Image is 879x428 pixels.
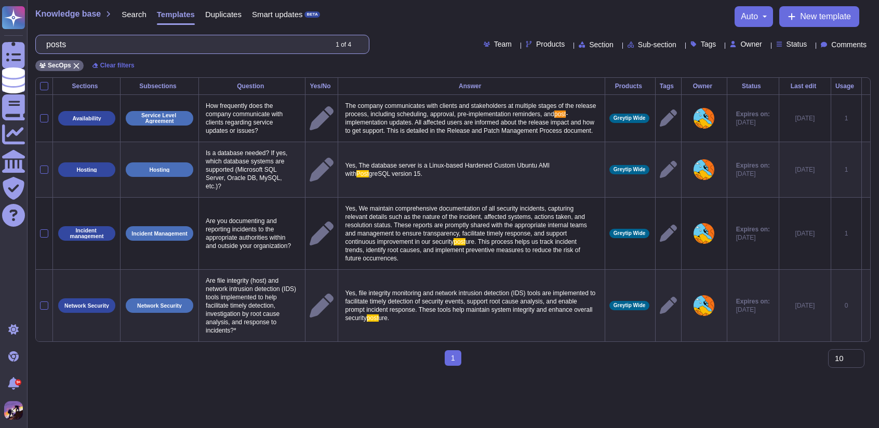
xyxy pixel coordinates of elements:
span: auto [741,12,758,21]
div: Products [609,83,651,89]
span: [DATE] [736,306,770,314]
span: Comments [831,41,867,48]
span: Expires on: [736,110,770,118]
span: ure. [379,314,390,322]
span: Products [536,40,565,48]
img: user [694,159,714,180]
div: Question [203,83,301,89]
div: 1 [835,114,857,122]
div: 9+ [15,379,21,385]
div: 1 of 4 [336,42,351,48]
div: Subsections [125,83,194,89]
span: 1 [445,350,461,366]
span: Section [589,41,614,48]
img: user [694,223,714,244]
p: Availability [72,116,101,121]
button: user [2,399,30,422]
p: Incident management [62,228,112,239]
div: Answer [342,83,600,89]
div: 0 [835,301,857,310]
p: Is a database needed? If yes, which database systems are supported (Microsoft SQL Server, Oracle ... [203,146,301,193]
div: Yes/No [310,83,334,89]
div: Status [731,83,775,89]
span: Expires on: [736,225,770,233]
span: Greytip Wide [614,116,646,121]
span: Greytip Wide [614,167,646,172]
div: BETA [304,11,319,18]
span: Status [787,40,807,48]
span: Expires on: [736,161,770,170]
button: New template [779,6,859,27]
span: Yes, file integrity monitoring and network intrusion detection (IDS) tools are implemented to fac... [345,289,597,322]
div: Tags [660,83,677,89]
span: Search [122,10,146,18]
span: Smart updates [252,10,303,18]
span: greSQL version 15. [369,170,422,177]
span: -implementation updates. All affected users are informed about the release impact and how to get ... [345,111,596,134]
span: Greytip Wide [614,231,646,236]
p: Hosting [149,167,169,173]
span: [DATE] [736,118,770,127]
span: Clear filters [100,62,135,68]
span: SecOps [48,62,71,68]
img: user [694,295,714,316]
div: Usage [835,83,857,89]
span: Knowledge base [35,10,101,18]
span: New template [800,12,851,21]
div: 1 [835,229,857,238]
p: How frequently does the company communicate with clients regarding service updates or issues? [203,99,301,137]
span: Owner [740,40,762,48]
span: The company communicates with clients and stakeholders at multiple stages of the release process,... [345,102,597,118]
button: auto [741,12,767,21]
span: Yes, We maintain comprehensive documentation of all security incidents, capturing relevant detail... [345,205,589,245]
div: Owner [686,83,723,89]
span: [DATE] [795,302,815,309]
span: post [454,238,465,245]
span: [DATE] [795,166,815,173]
div: Last edit [783,83,827,89]
span: Tags [701,40,716,48]
span: Greytip Wide [614,303,646,308]
p: Are you documenting and reporting incidents to the appropriate authorities within and outside you... [203,214,301,253]
span: Team [494,40,512,48]
img: user [4,401,23,420]
span: Templates [157,10,195,18]
span: [DATE] [795,230,815,237]
p: Service Level Agreement [129,113,190,123]
span: [DATE] [795,115,815,122]
span: [DATE] [736,233,770,242]
p: Hosting [76,167,97,173]
span: [DATE] [736,170,770,178]
input: Search by keywords [41,35,326,53]
span: ure. This process helps us track incident trends, identify root causes, and implement preventive ... [345,238,582,262]
span: Yes, The database server is a Linux-based Hardened Custom Ubuntu AMI with [345,162,551,177]
p: Network Security [64,303,109,309]
p: Are file integrity (host) and network intrusion detection (IDS) tools implemented to help facilit... [203,274,301,337]
p: Incident Management [131,231,187,237]
span: Sub-section [638,41,676,48]
div: Sections [57,83,116,89]
span: post [554,111,566,118]
span: Post [356,170,369,177]
span: post [367,314,379,322]
p: Network Security [137,303,182,309]
span: Expires on: [736,297,770,306]
div: 1 [835,165,857,174]
img: user [694,108,714,129]
span: Duplicates [205,10,242,18]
